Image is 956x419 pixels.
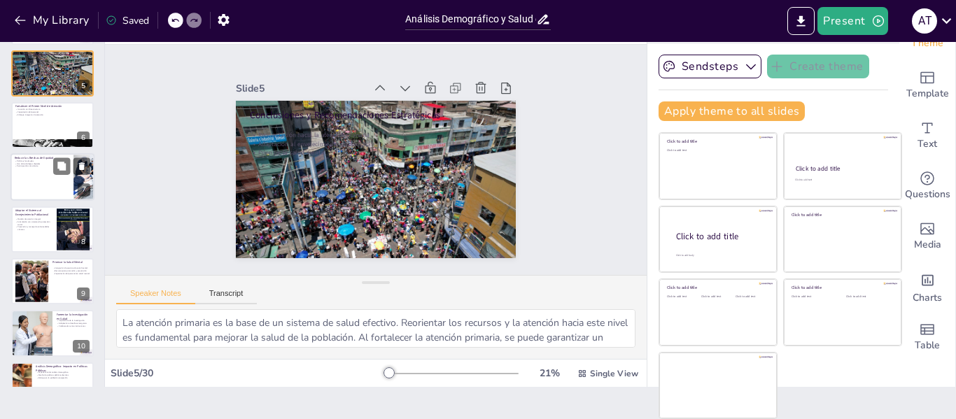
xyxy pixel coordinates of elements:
[899,161,955,211] div: Get real-time input from your audience
[667,295,698,299] div: Click to add text
[73,340,90,353] div: 10
[767,55,869,78] button: Create theme
[906,86,949,101] span: Template
[11,50,94,97] div: 5
[52,267,90,270] p: Integración de servicios de salud mental
[912,7,937,35] button: A T
[15,159,69,162] p: Políticas focalizadas
[899,312,955,362] div: Add a table
[676,253,764,257] div: Click to add body
[701,295,733,299] div: Click to add text
[77,236,90,248] div: 8
[73,158,90,175] button: Delete Slide
[667,149,767,152] div: Click to add text
[796,164,889,173] div: Click to add title
[36,376,90,379] p: Enfoque en la población envejecida
[11,310,94,356] div: 10
[899,262,955,312] div: Add charts and graphs
[53,158,70,175] button: Duplicate Slide
[111,367,384,380] div: Slide 5 / 30
[667,139,767,144] div: Click to add title
[57,319,90,322] p: Importancia de la investigación
[195,289,258,304] button: Transcript
[15,156,69,160] p: Reducir las Brechas de Equidad
[11,258,94,304] div: 9
[15,165,69,168] p: Participación comunitaria
[36,371,90,374] p: Importancia del análisis demográfico
[57,324,90,327] p: Colaboración entre instituciones
[15,220,52,225] p: Articulación con sistemas de protección social
[912,8,937,34] div: A T
[15,59,90,62] p: Reorientación hacia la atención primaria
[116,309,635,348] textarea: La atención primaria es la base de un sistema de salud efectivo. Reorientar los recursos y la ate...
[915,338,940,353] span: Table
[659,101,805,121] button: Apply theme to all slides
[52,272,90,275] p: Capacitación del personal en salud mental
[846,295,890,299] div: Click to add text
[15,108,90,111] p: Inversión en infraestructura
[246,153,495,214] p: Reorientación hacia la atención primaria
[11,206,94,253] div: 8
[911,36,943,51] span: Theme
[78,184,90,197] div: 7
[15,62,90,64] p: Adaptación al envejecimiento poblacional
[667,285,767,290] div: Click to add title
[242,171,491,236] p: Conclusiones y Recomendaciones Estratégicas
[10,9,95,31] button: My Library
[15,162,69,165] p: Uso de tecnologías digitales
[15,64,90,67] p: Priorizar la salud mental
[792,212,892,218] div: Click to add title
[52,260,90,264] p: Priorizar la Salud Mental
[659,55,761,78] button: Sendsteps
[792,295,836,299] div: Click to add text
[248,145,497,206] p: Adaptación al envejecimiento poblacional
[52,269,90,272] p: Recursos para promoción y prevención
[77,80,90,92] div: 5
[795,178,888,182] div: Click to add text
[15,104,90,108] p: Fortalecer el Primer Nivel de Atención
[914,237,941,253] span: Media
[533,367,566,380] div: 21 %
[905,187,950,202] span: Questions
[57,313,90,320] p: Fomentar la Investigación en Salud
[36,374,90,376] p: Diseño de políticas públicas efectivas
[590,368,638,379] span: Single View
[15,113,90,116] p: Enfoque integral en la atención
[15,218,52,220] p: Modelo de atención integral
[817,7,887,35] button: Present
[405,9,536,29] input: Insert title
[116,289,195,304] button: Speaker Notes
[899,111,955,161] div: Add text boxes
[676,230,766,242] div: Click to add title
[15,111,90,113] p: Capacitación del personal
[15,52,90,57] p: Conclusiones y Recomendaciones Estratégicas
[918,136,937,152] span: Text
[15,225,52,230] p: Prevención y manejo de enfermedades crónicas
[913,290,942,306] span: Charts
[736,295,767,299] div: Click to add text
[11,102,94,148] div: 6
[792,285,892,290] div: Click to add title
[899,60,955,111] div: Add ready made slides
[106,14,149,27] div: Saved
[787,7,815,35] button: Export to PowerPoint
[36,364,90,372] p: Análisis Demográfico: Impacto en Políticas Públicas
[251,136,499,197] p: Priorizar la salud mental
[57,322,90,325] p: Adaptación a desafíos emergentes
[370,226,499,266] div: Slide 5
[15,208,52,216] p: Adaptar el Sistema al Envejecimiento Poblacional
[77,287,90,300] div: 9
[77,132,90,144] div: 6
[899,211,955,262] div: Add images, graphics, shapes or video
[10,154,94,201] div: 7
